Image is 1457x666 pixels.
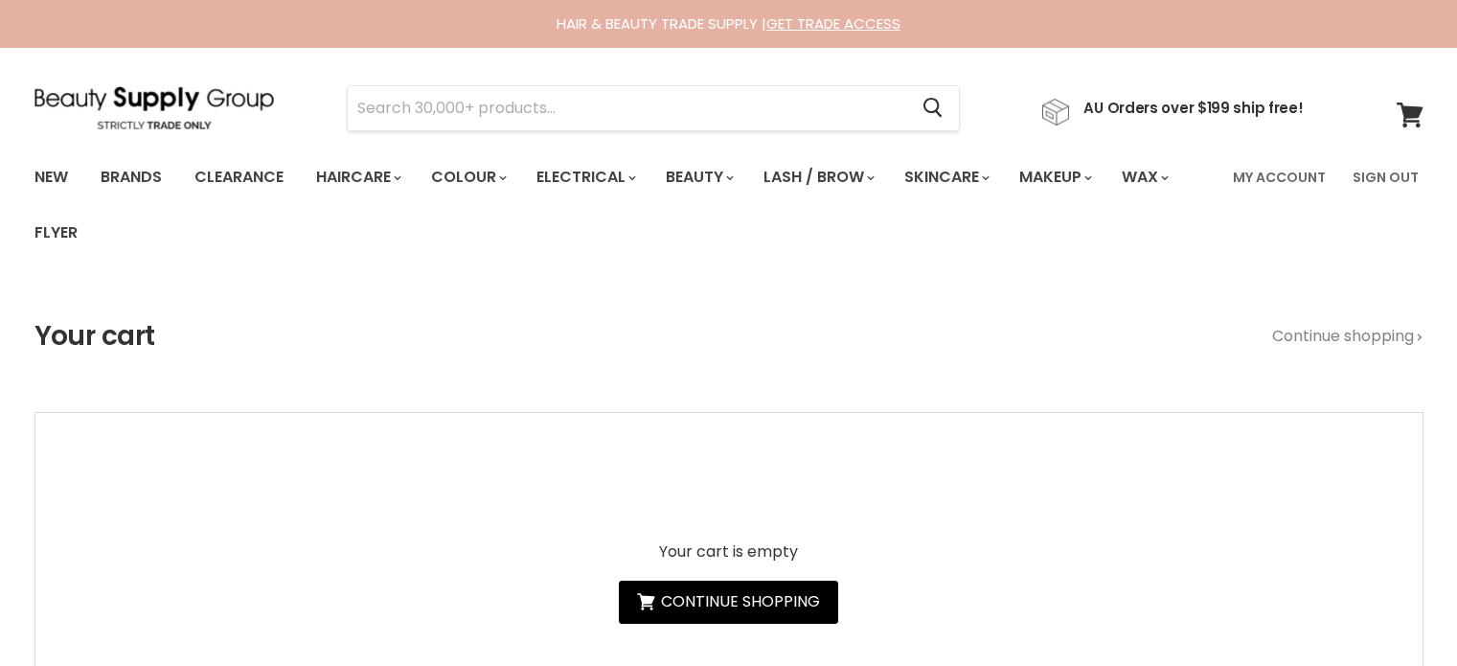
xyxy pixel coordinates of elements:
[1341,157,1430,197] a: Sign Out
[302,157,413,197] a: Haircare
[180,157,298,197] a: Clearance
[86,157,176,197] a: Brands
[20,149,1221,261] ul: Main menu
[1221,157,1337,197] a: My Account
[522,157,648,197] a: Electrical
[619,581,838,624] a: Continue shopping
[1005,157,1104,197] a: Makeup
[908,86,959,130] button: Search
[1361,576,1438,647] iframe: Gorgias live chat messenger
[348,86,908,130] input: Search
[34,321,155,352] h1: Your cart
[20,213,92,253] a: Flyer
[417,157,518,197] a: Colour
[11,149,1447,261] nav: Main
[11,14,1447,34] div: HAIR & BEAUTY TRADE SUPPLY |
[1107,157,1180,197] a: Wax
[749,157,886,197] a: Lash / Brow
[651,157,745,197] a: Beauty
[766,13,900,34] a: GET TRADE ACCESS
[619,543,838,561] p: Your cart is empty
[20,157,82,197] a: New
[347,85,960,131] form: Product
[890,157,1001,197] a: Skincare
[1272,328,1423,345] a: Continue shopping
